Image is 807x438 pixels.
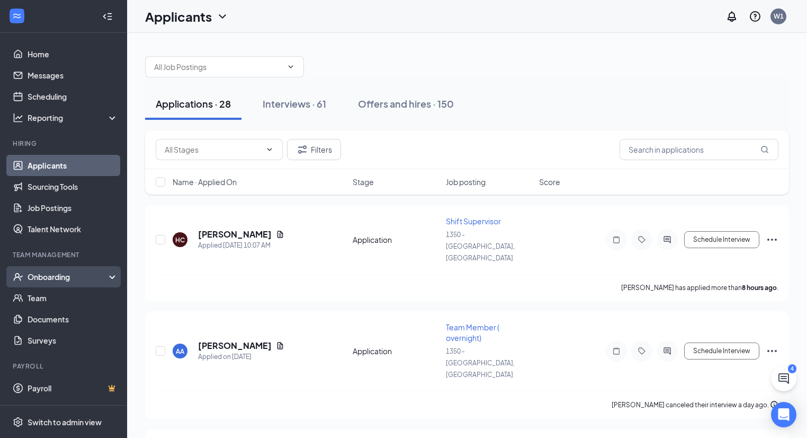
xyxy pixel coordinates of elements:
a: Sourcing Tools [28,176,118,197]
span: Name · Applied On [173,177,237,187]
input: All Stages [165,144,261,155]
a: Documents [28,309,118,330]
a: Applicants [28,155,118,176]
h5: [PERSON_NAME] [198,340,272,352]
div: Payroll [13,362,116,371]
div: [PERSON_NAME] canceled their interview a day ago. [612,400,778,410]
svg: ChevronDown [286,63,295,71]
svg: Tag [635,235,648,244]
span: 1350 - [GEOGRAPHIC_DATA], [GEOGRAPHIC_DATA] [446,231,515,262]
button: Schedule Interview [684,231,759,248]
svg: MagnifyingGlass [760,145,769,154]
div: 4 [788,364,796,373]
div: Applied [DATE] 10:07 AM [198,240,284,251]
div: Offers and hires · 150 [358,97,454,110]
span: Stage [353,177,374,187]
a: Team [28,287,118,309]
div: W1 [774,12,784,21]
svg: Settings [13,417,23,427]
div: Application [353,346,440,356]
button: ChatActive [771,366,796,391]
svg: ChevronDown [216,10,229,23]
input: Search in applications [620,139,778,160]
svg: ChatActive [777,372,790,385]
svg: Ellipses [766,345,778,357]
svg: QuestionInfo [749,10,761,23]
button: Schedule Interview [684,343,759,360]
svg: Analysis [13,112,23,123]
div: Reporting [28,112,119,123]
svg: WorkstreamLogo [12,11,22,21]
svg: Filter [296,143,309,156]
div: Applied on [DATE] [198,352,284,362]
svg: Info [770,400,778,409]
svg: ActiveChat [661,347,674,355]
b: 8 hours ago [742,284,777,292]
div: Switch to admin view [28,417,102,427]
input: All Job Postings [154,61,282,73]
a: Home [28,43,118,65]
span: Job posting [446,177,486,187]
div: Interviews · 61 [263,97,326,110]
a: Talent Network [28,218,118,240]
svg: Note [610,235,623,244]
svg: Document [276,341,284,350]
svg: ChevronDown [265,145,274,154]
span: Score [539,177,560,187]
svg: UserCheck [13,271,23,282]
div: Application [353,234,440,245]
div: Team Management [13,250,116,259]
p: [PERSON_NAME] has applied more than . [621,283,778,292]
a: Surveys [28,330,118,351]
a: Messages [28,65,118,86]
svg: Document [276,230,284,239]
span: 1350 - [GEOGRAPHIC_DATA], [GEOGRAPHIC_DATA] [446,347,515,379]
div: Open Intercom Messenger [771,402,796,427]
div: Applications · 28 [156,97,231,110]
button: Filter Filters [287,139,341,160]
svg: Ellipses [766,233,778,246]
div: AA [176,347,184,356]
svg: Note [610,347,623,355]
svg: Notifications [725,10,738,23]
h1: Applicants [145,7,212,25]
span: Team Member ( overnight) [446,322,499,343]
a: Job Postings [28,197,118,218]
div: Hiring [13,139,116,148]
div: HC [175,235,185,244]
div: Onboarding [28,271,109,282]
a: Scheduling [28,86,118,107]
svg: Collapse [102,11,113,22]
span: Shift Supervisor [446,216,501,226]
svg: ActiveChat [661,235,674,244]
a: PayrollCrown [28,378,118,399]
h5: [PERSON_NAME] [198,229,272,240]
svg: Tag [635,347,648,355]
